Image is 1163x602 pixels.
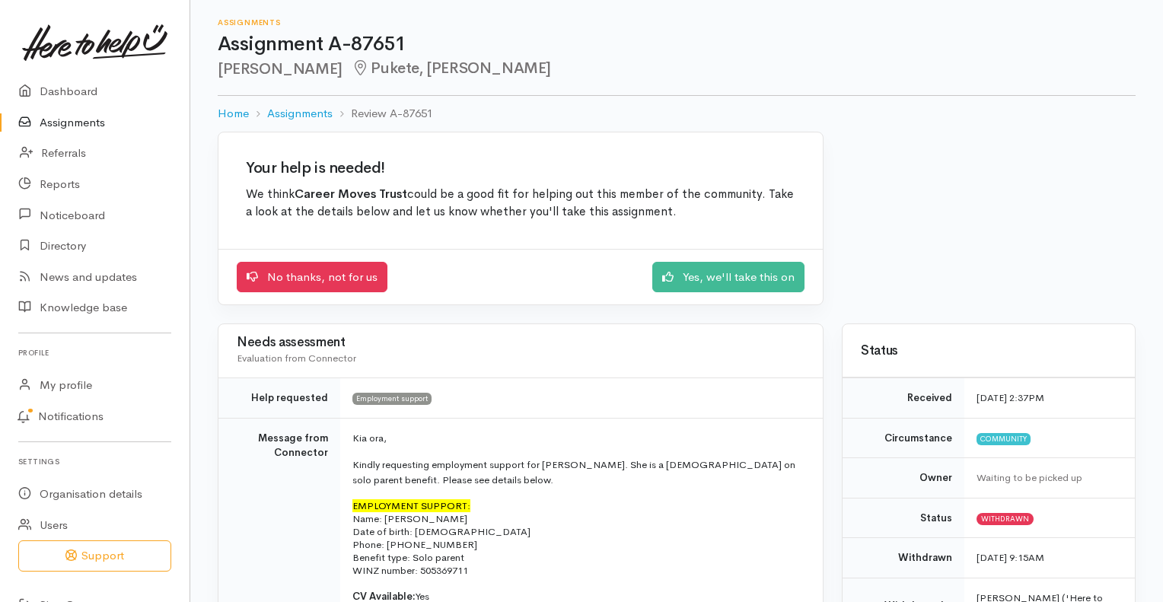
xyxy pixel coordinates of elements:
td: Owner [843,458,964,498]
p: Name: [PERSON_NAME] [352,512,805,525]
td: Status [843,498,964,538]
b: Career Moves Trust [295,186,407,202]
span: Employment support [352,393,432,405]
td: Circumstance [843,418,964,458]
a: Home [218,105,249,123]
h6: Settings [18,451,171,472]
h1: Assignment A-87651 [218,33,1136,56]
p: Date of birth: [DEMOGRAPHIC_DATA] [352,525,805,538]
li: Review A-87651 [333,105,433,123]
span: Pukete, [PERSON_NAME] [352,59,551,78]
button: Support [18,540,171,572]
p: Kindly requesting employment support for [PERSON_NAME]. She is a [DEMOGRAPHIC_DATA] on solo paren... [352,457,805,487]
h6: Assignments [218,18,1136,27]
h6: Profile [18,342,171,363]
time: [DATE] 9:15AM [977,551,1044,564]
p: WINZ number: 505369711 [352,564,805,577]
p: Benefit type: Solo parent [352,551,805,564]
span: Community [977,433,1031,445]
p: We think could be a good fit for helping out this member of the community. Take a look at the det... [246,186,795,221]
span: Withdrawn [977,513,1034,525]
td: Withdrawn [843,538,964,578]
time: [DATE] 2:37PM [977,391,1044,404]
p: Phone: [PHONE_NUMBER] [352,538,805,551]
h3: Status [861,344,1117,358]
a: Assignments [267,105,333,123]
div: Waiting to be picked up [977,470,1117,486]
td: Help requested [218,378,340,419]
h2: Your help is needed! [246,160,795,177]
span: Evaluation from Connector [237,352,356,365]
font: EMPLOYMENT SUPPORT: [352,499,470,512]
nav: breadcrumb [218,96,1136,132]
h3: Needs assessment [237,336,805,350]
p: Kia ora, [352,431,805,446]
a: No thanks, not for us [237,262,387,293]
td: Received [843,378,964,419]
a: Yes, we'll take this on [652,262,805,293]
h2: [PERSON_NAME] [218,60,1136,78]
